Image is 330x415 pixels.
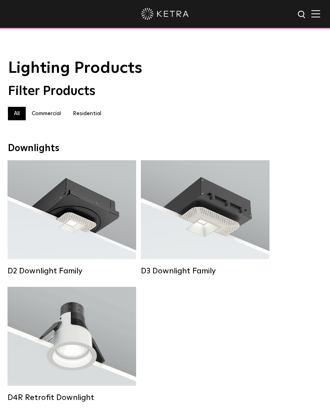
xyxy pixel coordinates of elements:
label: All [8,107,26,120]
a: D2 Downlight Family Lumen Output:1200Colors:White / Black / Gloss Black / Silver / Bronze / Silve... [8,160,136,275]
label: Commercial [26,107,67,120]
span: Lighting Products [8,60,142,76]
a: D4R Retrofit Downlight Lumen Output:800Colors:White / BlackBeam Angles:15° / 25° / 40° / 60°Watta... [8,287,136,402]
label: Residential [67,107,107,120]
div: Downlights [8,143,322,154]
div: D2 Downlight Family [8,266,136,276]
img: search icon [297,10,307,20]
div: D4R Retrofit Downlight [8,393,136,402]
a: D3 Downlight Family Lumen Output:700 / 900 / 1100Colors:White / Black / Silver / Bronze / Paintab... [141,160,269,275]
img: Hamburger%20Nav.svg [311,10,320,17]
img: ketra-logo-2019-white [141,8,189,20]
div: D3 Downlight Family [141,266,269,276]
div: Filter Products [8,84,322,99]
